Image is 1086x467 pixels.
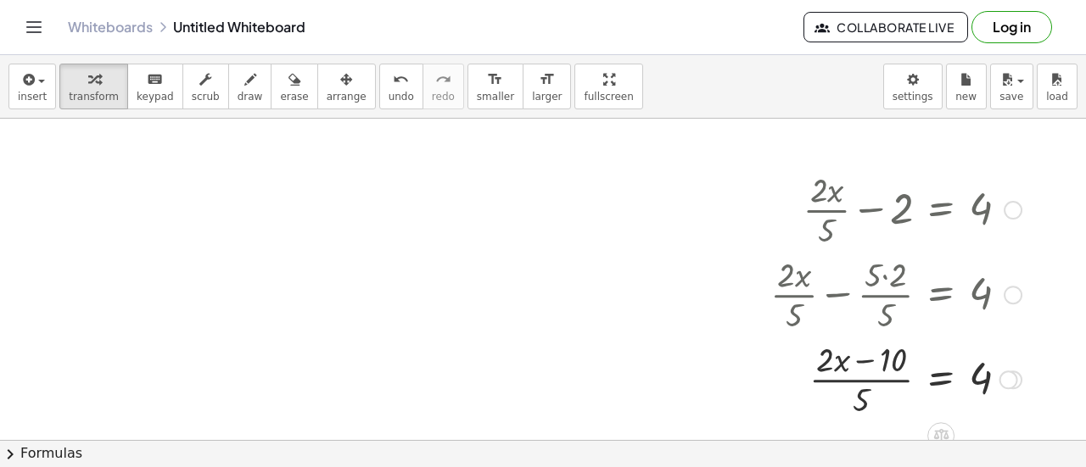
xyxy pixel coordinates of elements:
span: new [955,91,977,103]
span: undo [389,91,414,103]
span: fullscreen [584,91,633,103]
i: format_size [539,69,555,90]
button: fullscreen [574,64,642,109]
i: redo [435,69,451,90]
button: transform [59,64,128,109]
button: settings [883,64,943,109]
button: redoredo [423,64,464,109]
button: erase [271,64,317,109]
span: save [999,91,1023,103]
button: new [946,64,987,109]
span: keypad [137,91,174,103]
button: scrub [182,64,229,109]
span: Collaborate Live [818,19,954,35]
button: undoundo [379,64,423,109]
span: redo [432,91,455,103]
button: Collaborate Live [803,12,968,42]
i: format_size [487,69,503,90]
span: erase [280,91,308,103]
span: insert [18,91,47,103]
button: keyboardkeypad [127,64,183,109]
span: scrub [192,91,220,103]
button: Toggle navigation [20,14,48,41]
button: save [990,64,1033,109]
i: keyboard [147,69,163,90]
button: format_sizelarger [523,64,571,109]
div: Apply the same math to both sides of the equation [927,422,954,449]
button: draw [228,64,272,109]
i: undo [393,69,409,90]
button: format_sizesmaller [467,64,523,109]
span: larger [532,91,562,103]
button: Log in [971,11,1052,43]
span: draw [238,91,263,103]
button: load [1037,64,1078,109]
span: smaller [477,91,514,103]
span: transform [69,91,119,103]
span: settings [893,91,933,103]
button: arrange [317,64,376,109]
span: load [1046,91,1068,103]
button: insert [8,64,56,109]
span: arrange [327,91,367,103]
a: Whiteboards [68,19,153,36]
